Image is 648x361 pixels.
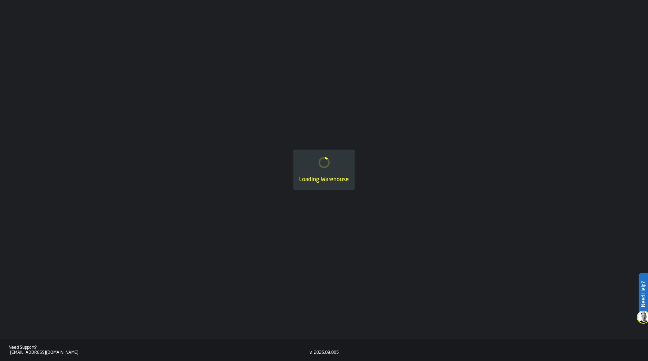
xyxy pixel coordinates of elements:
[310,350,312,355] div: v.
[299,175,349,184] div: Loading Warehouse
[10,350,310,355] div: [EMAIL_ADDRESS][DOMAIN_NAME]
[314,350,339,355] div: 2025.09.005
[9,345,310,350] div: Need Support?
[9,345,310,355] a: Need Support?[EMAIL_ADDRESS][DOMAIN_NAME]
